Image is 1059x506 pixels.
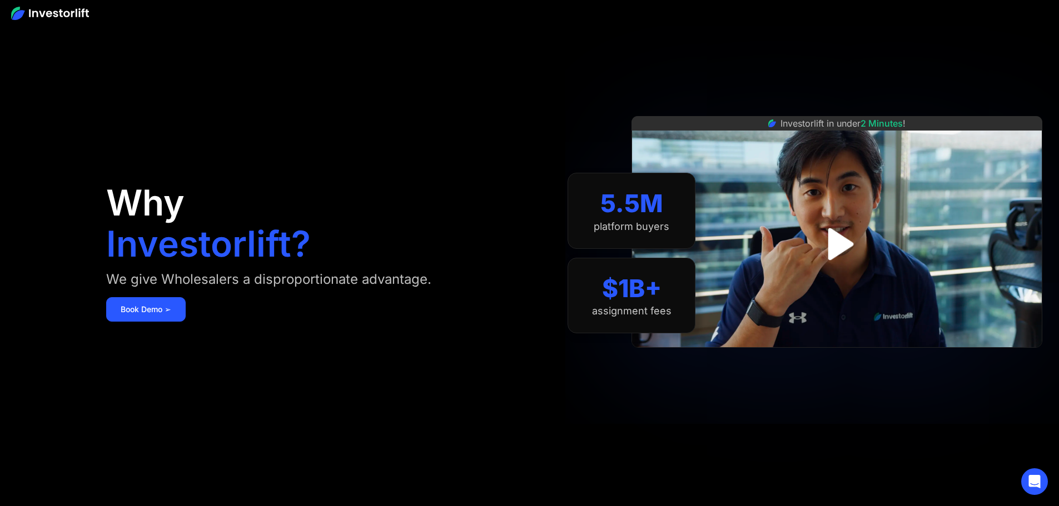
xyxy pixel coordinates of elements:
div: platform buyers [594,221,669,233]
div: We give Wholesalers a disproportionate advantage. [106,270,431,288]
h1: Investorlift? [106,226,311,262]
span: 2 Minutes [861,118,903,129]
a: Book Demo ➢ [106,297,186,322]
div: Open Intercom Messenger [1021,468,1048,495]
div: assignment fees [592,305,672,317]
div: 5.5M [600,189,663,218]
iframe: Customer reviews powered by Trustpilot [754,353,921,367]
div: $1B+ [602,274,662,303]
h1: Why [106,185,185,221]
div: Investorlift in under ! [780,117,906,130]
a: open lightbox [812,219,862,269]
